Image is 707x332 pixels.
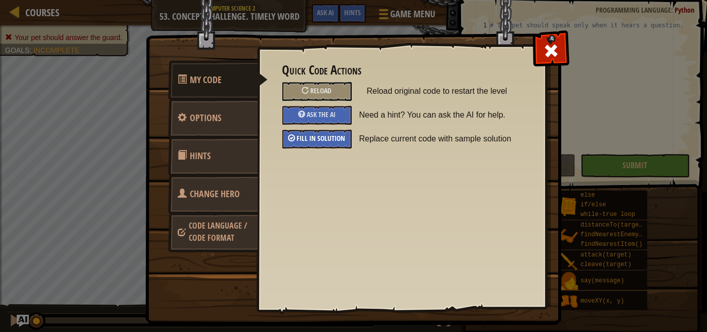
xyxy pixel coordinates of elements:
[307,109,336,119] span: Ask the AI
[190,73,222,86] span: Quick Code Actions
[168,98,258,138] a: Options
[297,133,346,143] span: Fill in solution
[282,130,352,149] div: Fill in solution
[367,82,521,100] span: Reload original code to restart the level
[359,106,528,124] span: Need a hint? You can ask the AI for help.
[189,220,247,243] span: Choose hero, language
[282,82,352,101] div: Reload original code to restart the level
[282,63,521,77] h3: Quick Code Actions
[190,112,222,124] span: Configure settings
[168,60,268,100] a: My Code
[190,150,211,162] span: Hints
[359,130,528,148] span: Replace current code with sample solution
[311,86,332,95] span: Reload
[282,106,352,125] div: Ask the AI
[190,188,240,200] span: Choose hero, language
